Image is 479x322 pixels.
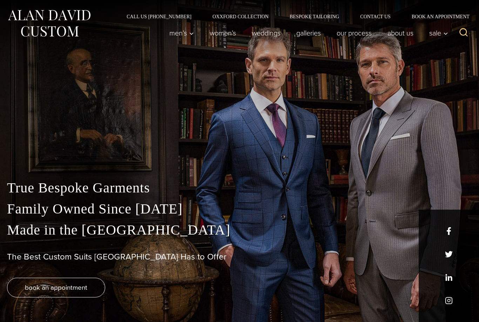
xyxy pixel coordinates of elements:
[7,278,105,297] a: book an appointment
[7,8,91,39] img: Alan David Custom
[116,14,202,19] a: Call Us [PHONE_NUMBER]
[25,282,87,293] span: book an appointment
[162,26,452,40] nav: Primary Navigation
[7,252,472,262] h1: The Best Custom Suits [GEOGRAPHIC_DATA] Has to Offer
[455,25,472,41] button: View Search Form
[7,177,472,241] p: True Bespoke Garments Family Owned Since [DATE] Made in the [GEOGRAPHIC_DATA]
[380,26,421,40] a: About Us
[169,29,194,37] span: Men’s
[202,26,244,40] a: Women’s
[429,29,448,37] span: Sale
[244,26,289,40] a: weddings
[202,14,279,19] a: Oxxford Collection
[350,14,401,19] a: Contact Us
[329,26,380,40] a: Our Process
[116,14,472,19] nav: Secondary Navigation
[289,26,329,40] a: Galleries
[401,14,472,19] a: Book an Appointment
[279,14,350,19] a: Bespoke Tailoring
